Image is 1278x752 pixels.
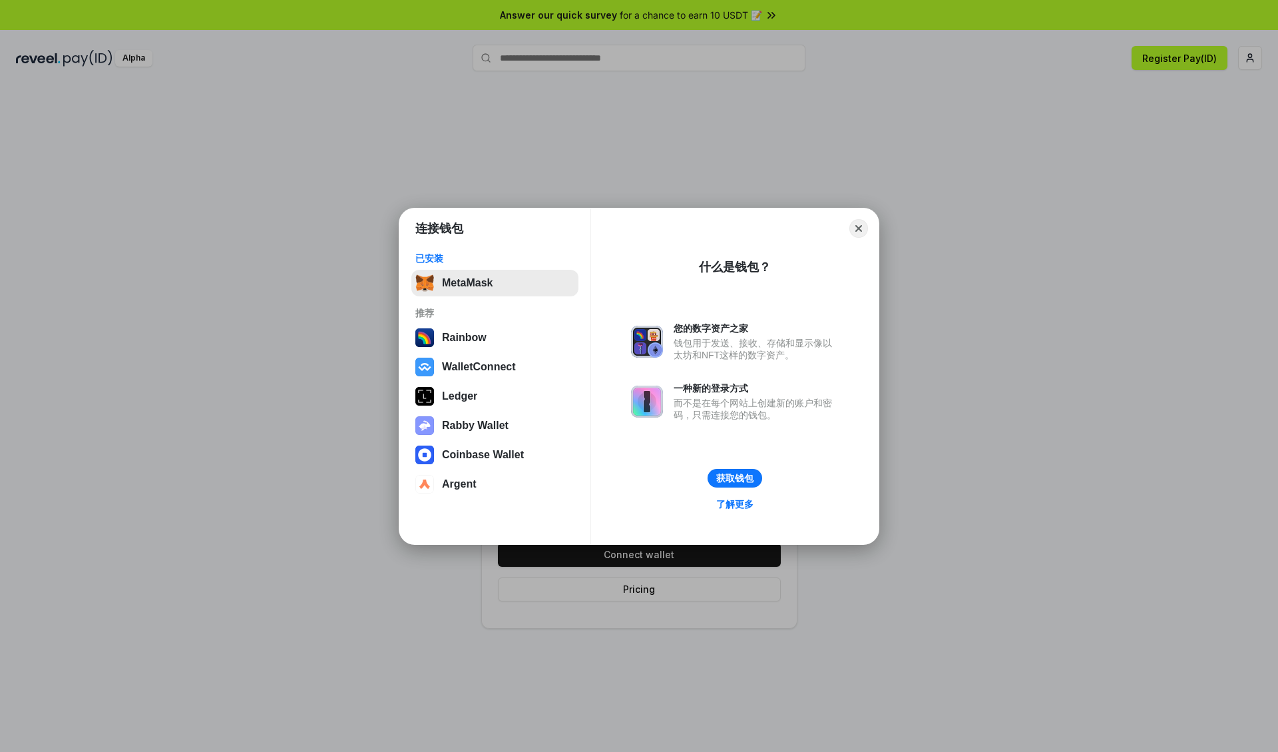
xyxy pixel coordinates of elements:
[415,387,434,406] img: svg+xml,%3Csvg%20xmlns%3D%22http%3A%2F%2Fwww.w3.org%2F2000%2Fsvg%22%20width%3D%2228%22%20height%3...
[411,412,578,439] button: Rabby Wallet
[708,496,761,513] a: 了解更多
[411,354,578,380] button: WalletConnect
[674,322,839,334] div: 您的数字资产之家
[411,442,578,468] button: Coinbase Wallet
[442,361,516,373] div: WalletConnect
[708,469,762,488] button: 获取钱包
[415,475,434,494] img: svg+xml,%3Csvg%20width%3D%2228%22%20height%3D%2228%22%20viewBox%3D%220%200%2028%2028%22%20fill%3D...
[415,307,574,319] div: 推荐
[716,498,753,510] div: 了解更多
[415,274,434,292] img: svg+xml,%3Csvg%20fill%3D%22none%22%20height%3D%2233%22%20viewBox%3D%220%200%2035%2033%22%20width%...
[631,386,663,418] img: svg+xml,%3Csvg%20xmlns%3D%22http%3A%2F%2Fwww.w3.org%2F2000%2Fsvg%22%20fill%3D%22none%22%20viewBox...
[674,337,839,361] div: 钱包用于发送、接收、存储和显示像以太坊和NFT这样的数字资产。
[415,446,434,464] img: svg+xml,%3Csvg%20width%3D%2228%22%20height%3D%2228%22%20viewBox%3D%220%200%2028%2028%22%20fill%3D...
[674,382,839,394] div: 一种新的登录方式
[716,472,753,484] div: 获取钱包
[411,324,578,351] button: Rainbow
[442,390,477,402] div: Ledger
[442,449,524,461] div: Coinbase Wallet
[411,270,578,296] button: MetaMask
[415,416,434,435] img: svg+xml,%3Csvg%20xmlns%3D%22http%3A%2F%2Fwww.w3.org%2F2000%2Fsvg%22%20fill%3D%22none%22%20viewBox...
[415,252,574,264] div: 已安装
[674,397,839,421] div: 而不是在每个网站上创建新的账户和密码，只需连接您的钱包。
[411,383,578,410] button: Ledger
[411,471,578,498] button: Argent
[442,478,477,490] div: Argent
[442,332,487,344] div: Rainbow
[415,358,434,376] img: svg+xml,%3Csvg%20width%3D%2228%22%20height%3D%2228%22%20viewBox%3D%220%200%2028%2028%22%20fill%3D...
[415,328,434,347] img: svg+xml,%3Csvg%20width%3D%22120%22%20height%3D%22120%22%20viewBox%3D%220%200%20120%20120%22%20fil...
[442,277,493,289] div: MetaMask
[442,420,509,432] div: Rabby Wallet
[631,326,663,358] img: svg+xml,%3Csvg%20xmlns%3D%22http%3A%2F%2Fwww.w3.org%2F2000%2Fsvg%22%20fill%3D%22none%22%20viewBox...
[849,219,868,238] button: Close
[415,220,463,236] h1: 连接钱包
[699,259,771,275] div: 什么是钱包？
